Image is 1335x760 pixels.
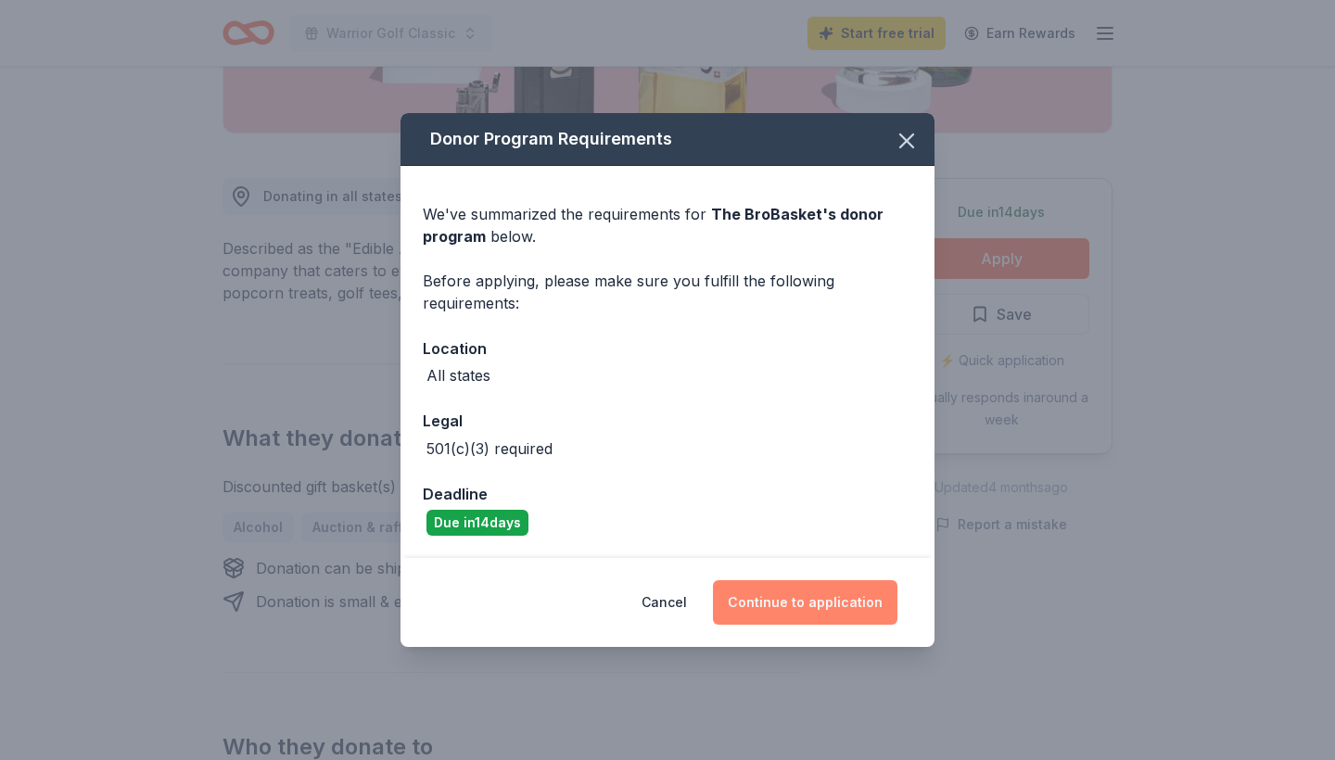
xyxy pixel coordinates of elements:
[423,409,912,433] div: Legal
[423,336,912,361] div: Location
[642,580,687,625] button: Cancel
[400,113,934,166] div: Donor Program Requirements
[713,580,897,625] button: Continue to application
[423,270,912,314] div: Before applying, please make sure you fulfill the following requirements:
[423,203,912,247] div: We've summarized the requirements for below.
[423,482,912,506] div: Deadline
[426,510,528,536] div: Due in 14 days
[426,364,490,386] div: All states
[426,437,553,460] div: 501(c)(3) required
